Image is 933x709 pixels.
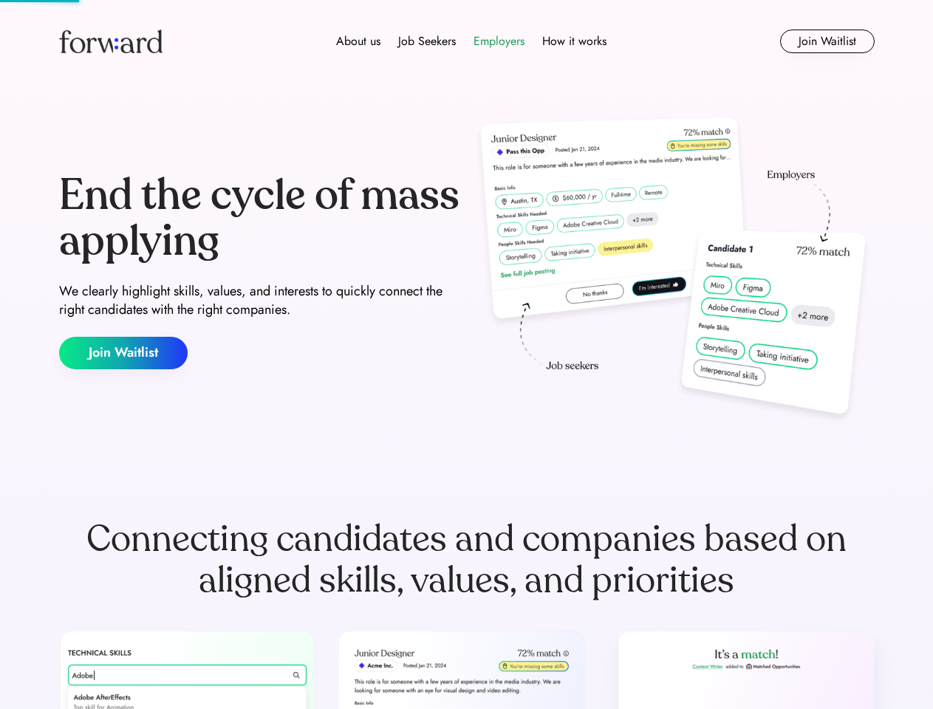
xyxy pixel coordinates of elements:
[780,30,875,53] button: Join Waitlist
[59,173,461,264] div: End the cycle of mass applying
[473,112,875,430] img: hero-image.png
[59,30,163,53] img: Forward logo
[59,282,461,319] div: We clearly highlight skills, values, and interests to quickly connect the right candidates with t...
[398,32,456,50] div: Job Seekers
[59,337,188,369] button: Join Waitlist
[474,32,524,50] div: Employers
[336,32,380,50] div: About us
[542,32,606,50] div: How it works
[59,518,875,601] div: Connecting candidates and companies based on aligned skills, values, and priorities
